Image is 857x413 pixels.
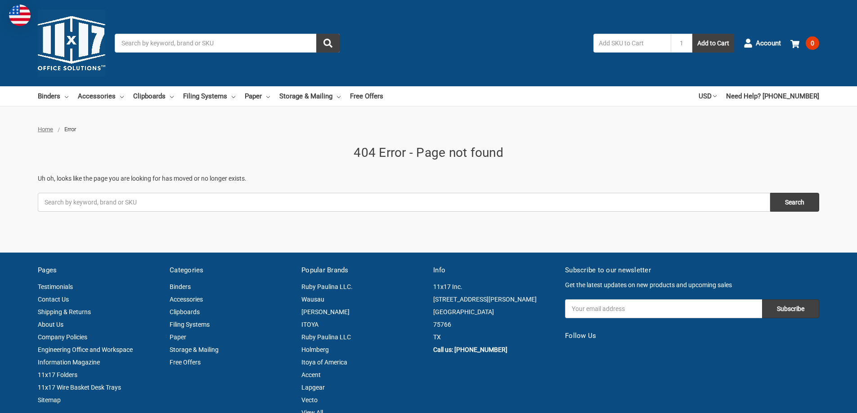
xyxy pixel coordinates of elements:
[170,333,186,341] a: Paper
[170,265,292,275] h5: Categories
[301,333,351,341] a: Ruby Paulina LLC
[301,359,347,366] a: Itoya of America
[790,31,819,55] a: 0
[170,308,200,315] a: Clipboards
[699,86,717,106] a: USD
[301,371,321,378] a: Accent
[38,371,77,378] a: 11x17 Folders
[38,396,61,404] a: Sitemap
[565,280,819,290] p: Get the latest updates on new products and upcoming sales
[38,308,91,315] a: Shipping & Returns
[762,299,819,318] input: Subscribe
[301,346,329,353] a: Holmberg
[726,86,819,106] a: Need Help? [PHONE_NUMBER]
[350,86,383,106] a: Free Offers
[9,4,31,26] img: duty and tax information for United States
[279,86,341,106] a: Storage & Mailing
[38,86,68,106] a: Binders
[170,359,201,366] a: Free Offers
[38,126,53,133] a: Home
[170,283,191,290] a: Binders
[301,283,353,290] a: Ruby Paulina LLC.
[301,321,319,328] a: ITOYA
[301,265,424,275] h5: Popular Brands
[38,193,770,212] input: Search by keyword, brand or SKU
[433,280,556,343] address: 11x17 Inc. [STREET_ADDRESS][PERSON_NAME] [GEOGRAPHIC_DATA] 75766 TX
[133,86,174,106] a: Clipboards
[38,333,87,341] a: Company Policies
[565,265,819,275] h5: Subscribe to our newsletter
[38,9,105,77] img: 11x17.com
[301,296,324,303] a: Wausau
[692,34,734,53] button: Add to Cart
[78,86,124,106] a: Accessories
[38,296,69,303] a: Contact Us
[38,384,121,391] a: 11x17 Wire Basket Desk Trays
[183,86,235,106] a: Filing Systems
[565,299,762,318] input: Your email address
[64,126,76,133] span: Error
[245,86,270,106] a: Paper
[38,174,819,183] p: Uh oh, looks like the page you are looking for has moved or no longer exists.
[38,143,819,162] h1: 404 Error - Page not found
[38,321,63,328] a: About Us
[38,283,73,290] a: Testimonials
[593,34,671,53] input: Add SKU to Cart
[433,346,507,353] a: Call us: [PHONE_NUMBER]
[301,384,325,391] a: Lapgear
[565,331,819,341] h5: Follow Us
[115,34,340,53] input: Search by keyword, brand or SKU
[806,36,819,50] span: 0
[301,396,318,404] a: Vecto
[756,38,781,49] span: Account
[170,321,210,328] a: Filing Systems
[744,31,781,55] a: Account
[770,193,819,212] input: Search
[38,346,133,366] a: Engineering Office and Workspace Information Magazine
[433,265,556,275] h5: Info
[301,308,350,315] a: [PERSON_NAME]
[38,265,160,275] h5: Pages
[170,346,219,353] a: Storage & Mailing
[170,296,203,303] a: Accessories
